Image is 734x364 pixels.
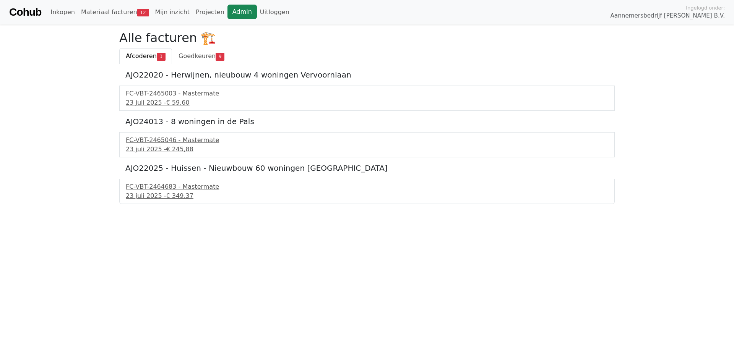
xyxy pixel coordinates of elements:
[126,98,608,107] div: 23 juli 2025 -
[126,89,608,98] div: FC-VBT-2465003 - Mastermate
[119,48,172,64] a: Afcoderen3
[78,5,152,20] a: Materiaal facturen12
[126,136,608,145] div: FC-VBT-2465046 - Mastermate
[125,163,609,173] h5: AJO22025 - Huissen - Nieuwbouw 60 woningen [GEOGRAPHIC_DATA]
[216,53,224,60] span: 9
[126,136,608,154] a: FC-VBT-2465046 - Mastermate23 juli 2025 -€ 245,88
[125,70,609,79] h5: AJO22020 - Herwijnen, nieubouw 4 woningen Vervoornlaan
[179,52,216,60] span: Goedkeuren
[227,5,257,19] a: Admin
[610,11,725,20] span: Aannemersbedrijf [PERSON_NAME] B.V.
[126,52,157,60] span: Afcoderen
[126,145,608,154] div: 23 juli 2025 -
[9,3,41,21] a: Cohub
[166,146,193,153] span: € 245,88
[172,48,231,64] a: Goedkeuren9
[47,5,78,20] a: Inkopen
[193,5,227,20] a: Projecten
[137,9,149,16] span: 12
[126,89,608,107] a: FC-VBT-2465003 - Mastermate23 juli 2025 -€ 59,60
[126,182,608,201] a: FC-VBT-2464683 - Mastermate23 juli 2025 -€ 349,37
[152,5,193,20] a: Mijn inzicht
[126,182,608,191] div: FC-VBT-2464683 - Mastermate
[126,191,608,201] div: 23 juli 2025 -
[686,4,725,11] span: Ingelogd onder:
[125,117,609,126] h5: AJO24013 - 8 woningen in de Pals
[157,53,166,60] span: 3
[119,31,615,45] h2: Alle facturen 🏗️
[166,99,190,106] span: € 59,60
[257,5,292,20] a: Uitloggen
[166,192,193,199] span: € 349,37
